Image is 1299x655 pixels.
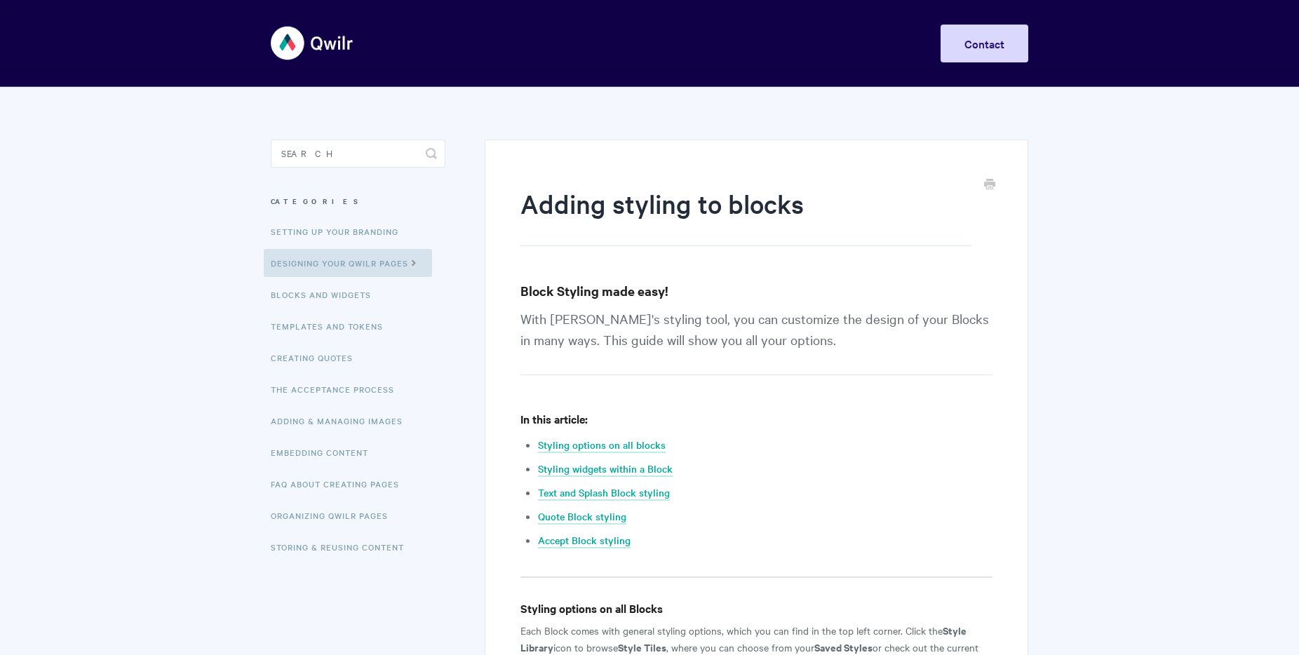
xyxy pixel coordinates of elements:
h3: Block Styling made easy! [520,281,992,301]
a: Accept Block styling [538,533,631,548]
input: Search [271,140,445,168]
img: Qwilr Help Center [271,17,354,69]
h4: Styling options on all Blocks [520,600,992,617]
a: Print this Article [984,177,995,193]
a: Text and Splash Block styling [538,485,670,501]
strong: Style Tiles [618,640,666,654]
a: The Acceptance Process [271,375,405,403]
a: Designing Your Qwilr Pages [264,249,432,277]
strong: In this article: [520,411,588,426]
a: Adding & Managing Images [271,407,413,435]
a: FAQ About Creating Pages [271,470,410,498]
a: Blocks and Widgets [271,281,382,309]
a: Styling options on all blocks [538,438,666,453]
a: Styling widgets within a Block [538,461,673,477]
h3: Categories [271,189,445,214]
a: Storing & Reusing Content [271,533,415,561]
h1: Adding styling to blocks [520,186,971,246]
a: Embedding Content [271,438,379,466]
a: Quote Block styling [538,509,626,525]
a: Organizing Qwilr Pages [271,501,398,529]
a: Contact [941,25,1028,62]
a: Templates and Tokens [271,312,393,340]
a: Setting up your Branding [271,217,409,245]
strong: Saved Styles [814,640,873,654]
p: With [PERSON_NAME]'s styling tool, you can customize the design of your Blocks in many ways. This... [520,308,992,375]
a: Creating Quotes [271,344,363,372]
